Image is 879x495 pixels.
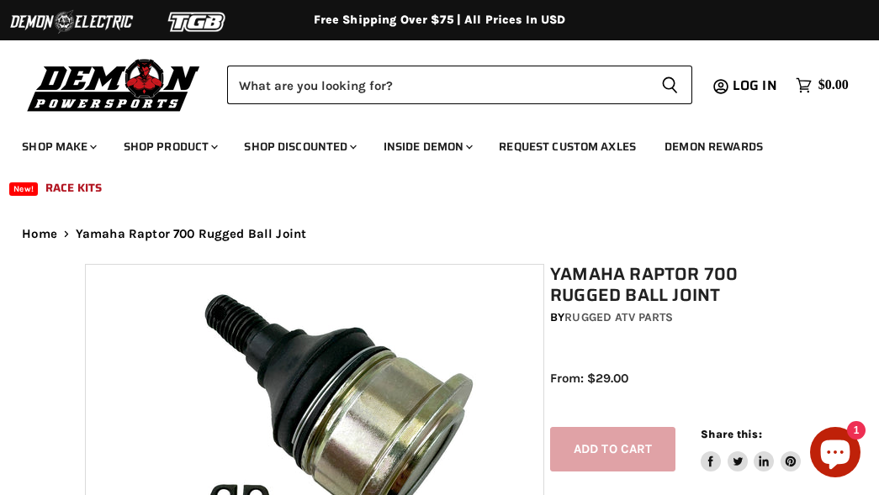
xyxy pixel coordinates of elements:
[9,123,845,205] ul: Main menu
[231,129,367,164] a: Shop Discounted
[8,6,135,38] img: Demon Electric Logo 2
[701,427,801,471] aside: Share this:
[371,129,484,164] a: Inside Demon
[135,6,261,38] img: TGB Logo 2
[652,129,776,164] a: Demon Rewards
[9,129,107,164] a: Shop Make
[111,129,229,164] a: Shop Product
[227,66,648,104] input: Search
[22,227,57,241] a: Home
[33,171,114,205] a: Race Kits
[486,129,649,164] a: Request Custom Axles
[227,66,692,104] form: Product
[787,73,857,97] a: $0.00
[805,427,866,482] inbox-online-store-chat: Shopify online store chat
[9,182,38,196] span: New!
[725,78,787,93] a: Log in
[564,310,673,324] a: Rugged ATV Parts
[76,227,306,241] span: Yamaha Raptor 700 Rugged Ball Joint
[550,371,628,386] span: From: $29.00
[818,77,849,93] span: $0.00
[733,75,777,96] span: Log in
[22,55,206,114] img: Demon Powersports
[701,428,761,440] span: Share this:
[550,308,801,327] div: by
[550,264,801,306] h1: Yamaha Raptor 700 Rugged Ball Joint
[648,66,692,104] button: Search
